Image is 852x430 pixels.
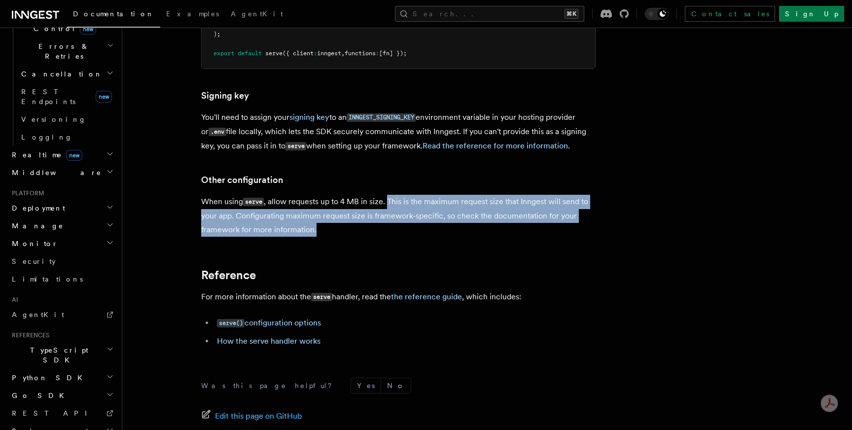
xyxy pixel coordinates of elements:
code: INNGEST_SIGNING_KEY [347,113,416,122]
span: : [314,50,317,57]
span: serve [265,50,283,57]
span: Cancellation [17,69,103,79]
span: Versioning [21,115,86,123]
button: Go SDK [8,387,116,404]
code: serve [285,142,306,150]
span: Edit this page on GitHub [215,409,302,423]
span: ({ client [283,50,314,57]
button: Deployment [8,199,116,217]
span: new [96,91,112,103]
span: Logging [21,133,72,141]
span: [fn] }); [379,50,407,57]
a: serve()configuration options [217,318,321,327]
a: REST API [8,404,116,422]
code: serve [311,293,332,301]
p: You'll need to assign your to an environment variable in your hosting provider or file locally, w... [201,110,596,153]
span: Examples [166,10,219,18]
span: REST Endpoints [21,88,75,106]
p: For more information about the handler, read the , which includes: [201,290,596,304]
span: functions [345,50,376,57]
a: Edit this page on GitHub [201,409,302,423]
a: REST Endpointsnew [17,83,116,110]
a: AgentKit [225,3,289,27]
a: Sign Up [779,6,844,22]
span: Go SDK [8,391,70,400]
code: serve [243,198,264,206]
span: Documentation [73,10,154,18]
span: Python SDK [8,373,88,383]
span: References [8,331,49,339]
a: Documentation [67,3,160,28]
button: Toggle dark mode [645,8,669,20]
a: Contact sales [685,6,775,22]
span: Errors & Retries [17,41,107,61]
p: When using , allow requests up to 4 MB in size. This is the maximum request size that Inngest wil... [201,195,596,237]
a: Security [8,252,116,270]
span: inngest [317,50,341,57]
span: Security [12,257,56,265]
code: serve() [217,319,245,327]
button: Monitor [8,235,116,252]
span: Middleware [8,168,102,178]
span: AgentKit [12,311,64,319]
button: Cancellation [17,65,116,83]
span: Deployment [8,203,65,213]
button: Realtimenew [8,146,116,164]
button: Middleware [8,164,116,181]
span: new [66,150,82,161]
span: AI [8,296,18,304]
span: default [238,50,262,57]
button: Python SDK [8,369,116,387]
kbd: ⌘K [565,9,578,19]
a: the reference guide [391,292,462,301]
button: Search...⌘K [395,6,584,22]
span: AgentKit [231,10,283,18]
span: REST API [12,409,96,417]
span: export [213,50,234,57]
a: Examples [160,3,225,27]
code: .env [209,128,226,136]
span: Manage [8,221,64,231]
a: AgentKit [8,306,116,323]
button: No [381,378,411,393]
a: Limitations [8,270,116,288]
a: signing key [289,112,329,122]
p: Was this page helpful? [201,381,339,391]
span: ); [213,31,220,37]
a: INNGEST_SIGNING_KEY [347,112,416,122]
span: , [341,50,345,57]
span: TypeScript SDK [8,345,106,365]
a: Versioning [17,110,116,128]
button: Errors & Retries [17,37,116,65]
a: Logging [17,128,116,146]
span: Limitations [12,275,83,283]
a: Signing key [201,89,249,103]
span: Platform [8,189,44,197]
button: Yes [351,378,381,393]
a: Reference [201,268,256,282]
span: : [376,50,379,57]
span: Monitor [8,239,58,249]
a: Read the reference for more information [423,141,568,150]
span: new [80,24,96,35]
button: Manage [8,217,116,235]
a: Other configuration [201,173,283,187]
span: Realtime [8,150,82,160]
button: TypeScript SDK [8,341,116,369]
a: How the serve handler works [217,336,320,346]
